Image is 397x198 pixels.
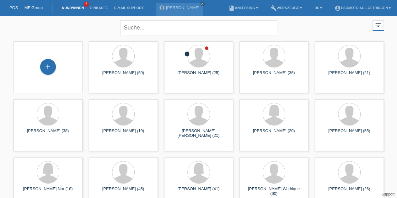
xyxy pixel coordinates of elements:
[320,186,379,196] div: [PERSON_NAME] (26)
[169,70,228,80] div: [PERSON_NAME] (25)
[375,22,382,29] i: filter_list
[9,5,43,10] a: POS — MF Group
[225,6,261,10] a: bookAnleitung ▾
[267,6,305,10] a: buildWerkzeuge ▾
[200,2,205,6] a: close
[59,6,87,10] a: Kund*innen
[87,6,111,10] a: Einkäufe
[169,186,228,196] div: [PERSON_NAME] (41)
[311,6,325,10] a: DE ▾
[244,128,303,138] div: [PERSON_NAME] (20)
[335,5,341,11] i: account_circle
[19,128,78,138] div: [PERSON_NAME] (38)
[94,70,153,80] div: [PERSON_NAME] (50)
[228,5,235,11] i: book
[244,186,303,196] div: [PERSON_NAME] Wathique (60)
[169,128,228,138] div: [PERSON_NAME] [PERSON_NAME] (21)
[270,5,276,11] i: build
[19,186,78,196] div: [PERSON_NAME] Nur (18)
[320,70,379,80] div: [PERSON_NAME] (21)
[381,192,394,196] a: Support
[84,2,89,7] span: 6
[331,6,394,10] a: account_circleEsomoto AG - Oftringen ▾
[120,20,277,35] input: Suche...
[94,128,153,138] div: [PERSON_NAME] (19)
[166,5,200,10] a: [PERSON_NAME]
[184,51,190,58] div: Unbestätigt, in Bearbeitung
[201,2,204,5] i: close
[111,6,147,10] a: E-Mail Support
[40,62,56,72] div: Kund*in hinzufügen
[320,128,379,138] div: [PERSON_NAME] (55)
[244,70,303,80] div: [PERSON_NAME] (36)
[184,51,190,57] i: error
[94,186,153,196] div: [PERSON_NAME] (45)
